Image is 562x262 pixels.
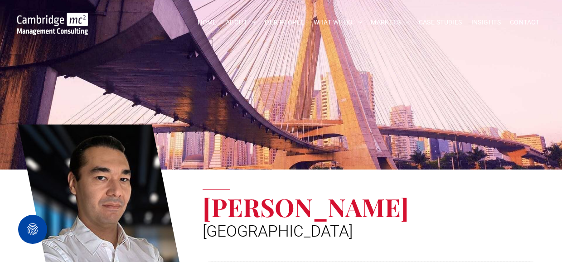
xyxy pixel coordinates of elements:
[17,14,88,24] a: Your Business Transformed | Cambridge Management Consulting
[366,15,414,29] a: MARKETS
[193,15,221,29] a: HOME
[203,222,353,241] span: [GEOGRAPHIC_DATA]
[505,15,544,29] a: CONTACT
[203,190,409,223] span: [PERSON_NAME]
[221,15,261,29] a: ABOUT
[414,15,467,29] a: CASE STUDIES
[467,15,505,29] a: INSIGHTS
[260,15,309,29] a: OUR PEOPLE
[309,15,367,29] a: WHAT WE DO
[17,13,88,35] img: Go to Homepage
